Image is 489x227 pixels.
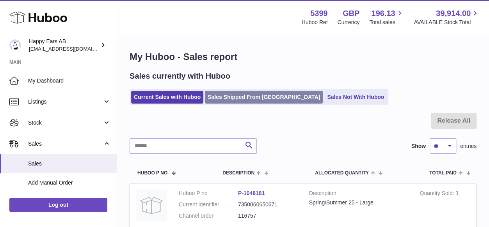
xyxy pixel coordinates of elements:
span: AVAILABLE Stock Total [414,19,480,26]
span: My Dashboard [28,77,111,84]
strong: Quantity Sold [420,190,455,198]
span: Add Manual Order [28,179,111,187]
a: Current Sales with Huboo [131,91,203,104]
a: 196.13 Total sales [369,8,404,26]
span: ALLOCATED Quantity [315,171,369,176]
div: Huboo Ref [302,19,328,26]
span: Huboo P no [137,171,167,176]
a: Log out [9,198,107,212]
span: 39,914.00 [436,8,471,19]
div: Happy Ears AB [29,38,99,53]
h2: Sales currently with Huboo [130,71,230,81]
span: [EMAIL_ADDRESS][DOMAIN_NAME] [29,46,115,52]
strong: GBP [343,8,359,19]
span: Stock [28,119,103,127]
dt: Current identifier [179,201,238,208]
a: 39,914.00 AVAILABLE Stock Total [414,8,480,26]
span: Listings [28,98,103,106]
a: Sales Not With Huboo [324,91,387,104]
label: Show [411,143,426,150]
span: Total sales [369,19,404,26]
span: Total paid [429,171,457,176]
span: Sales [28,160,111,167]
a: Sales Shipped From [GEOGRAPHIC_DATA] [205,91,323,104]
strong: Description [309,190,408,199]
span: entries [460,143,477,150]
h1: My Huboo - Sales report [130,51,477,63]
dt: Channel order [179,212,238,220]
div: Spring/Summer 25 - Large [309,199,408,206]
strong: 5399 [310,8,328,19]
a: P-1048181 [238,190,265,196]
span: Description [222,171,254,176]
dd: 7350060650671 [238,201,297,208]
div: Currency [338,19,360,26]
span: 196.13 [371,8,395,19]
dt: Huboo P no [179,190,238,197]
dd: 116757 [238,212,297,220]
span: Sales [28,140,103,148]
img: 3pl@happyearsearplugs.com [9,39,21,51]
img: no-photo.jpg [136,190,167,221]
